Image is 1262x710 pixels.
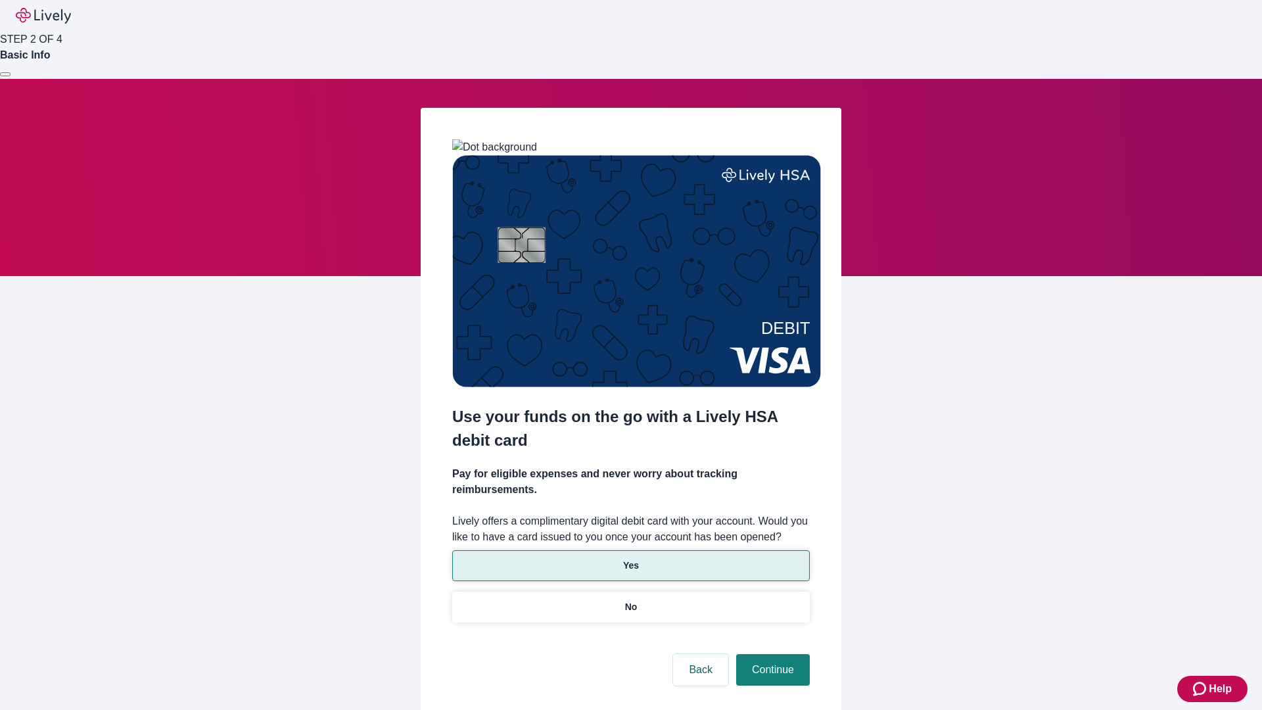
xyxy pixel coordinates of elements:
[736,654,810,686] button: Continue
[452,405,810,452] h2: Use your funds on the go with a Lively HSA debit card
[452,466,810,498] h4: Pay for eligible expenses and never worry about tracking reimbursements.
[625,600,638,614] p: No
[452,155,821,387] img: Debit card
[1209,681,1232,697] span: Help
[1193,681,1209,697] svg: Zendesk support icon
[623,559,639,573] p: Yes
[673,654,728,686] button: Back
[452,592,810,623] button: No
[452,139,537,155] img: Dot background
[452,513,810,545] label: Lively offers a complimentary digital debit card with your account. Would you like to have a card...
[452,550,810,581] button: Yes
[1177,676,1248,702] button: Zendesk support iconHelp
[16,8,71,24] img: Lively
